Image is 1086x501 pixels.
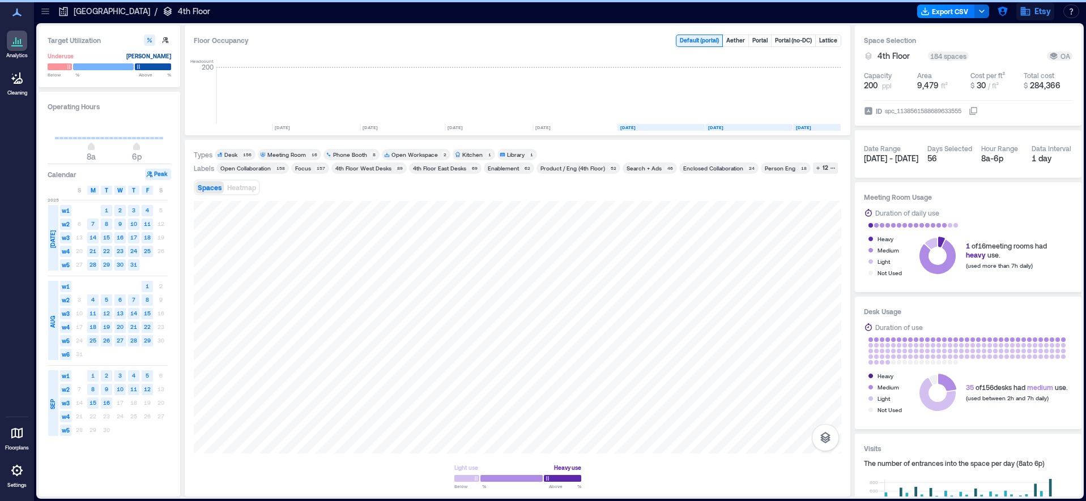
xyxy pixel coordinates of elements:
text: 11 [130,386,137,392]
text: 28 [130,337,137,344]
text: [DATE] [708,125,723,130]
text: 14 [130,310,137,316]
div: 2 [441,151,448,158]
div: 62 [522,165,532,172]
span: 4th Floor [878,50,910,62]
text: 10 [130,220,137,227]
div: spc_1138561588689633555 [884,105,963,117]
text: 14 [90,234,96,241]
h3: Calendar [48,169,76,180]
text: 26 [103,337,110,344]
text: 4 [146,207,149,213]
text: 4 [132,372,135,379]
span: w5 [60,259,71,271]
span: w2 [60,384,71,395]
button: IDspc_1138561588689633555 [969,106,978,115]
button: Aether [723,35,748,46]
span: [DATE] - [DATE] [864,153,918,163]
div: Floor Occupancy [194,35,667,47]
text: 13 [117,310,123,316]
text: 18 [144,234,151,241]
div: Desk [224,151,237,159]
button: Default (portal) [676,35,722,46]
a: Analytics [3,27,31,62]
p: Analytics [6,52,28,59]
h3: Meeting Room Usage [864,191,1072,203]
div: Heavy [878,370,893,382]
div: Medium [878,245,899,256]
div: 4th Floor East Desks [413,164,466,172]
div: 184 spaces [928,52,969,61]
span: 8a [87,152,96,161]
h3: Desk Usage [864,306,1072,317]
text: 1 [105,207,108,213]
button: 12 [813,162,838,174]
span: T [105,186,108,195]
p: [GEOGRAPHIC_DATA] [74,6,150,17]
button: 4th Floor [878,50,923,62]
span: w3 [60,232,71,243]
span: M [91,186,96,195]
div: 46 [665,165,675,172]
div: Search + Ads [627,164,662,172]
text: [DATE] [363,125,378,130]
div: Kitchen [462,151,483,159]
span: w3 [60,308,71,319]
text: 21 [130,323,137,330]
button: Lattice [816,35,841,46]
span: w6 [60,349,71,360]
span: F [146,186,149,195]
span: S [78,186,81,195]
span: Above % [139,71,171,78]
text: 28 [90,261,96,268]
span: ft² [941,82,948,89]
a: Floorplans [2,419,32,455]
div: Open Workspace [391,151,438,159]
text: 25 [90,337,96,344]
div: Phone Booth [333,151,367,159]
div: Product / Eng (4th Floor) [540,164,605,172]
text: 5 [105,296,108,303]
div: Data Interval [1032,144,1071,153]
text: 7 [132,296,135,303]
text: [DATE] [796,125,811,130]
text: 23 [117,247,123,254]
span: Etsy [1034,6,1051,17]
div: Enablement [488,164,519,172]
span: W [117,186,123,195]
span: [DATE] [48,230,57,248]
div: 4th Floor West Desks [335,164,391,172]
div: Duration of use [875,322,923,333]
div: of 16 meeting rooms had use. [966,241,1047,259]
p: Floorplans [5,444,29,451]
div: The number of entrances into the space per day ( 8a to 6p ) [864,459,1072,468]
span: w1 [60,370,71,382]
div: Person Eng [765,164,795,172]
text: 21 [90,247,96,254]
text: 6 [118,296,122,303]
span: heavy [966,251,986,259]
div: 157 [314,165,327,172]
text: 29 [103,261,110,268]
span: 6p [132,152,142,161]
span: 30 [977,80,986,90]
text: 11 [144,220,151,227]
tspan: 800 [870,479,878,485]
div: 16 [309,151,319,158]
div: 89 [395,165,404,172]
div: 8a - 6p [981,153,1023,164]
span: 2025 [48,196,59,203]
text: 16 [117,234,123,241]
div: Focus [295,164,311,172]
div: Medium [878,382,899,393]
text: 22 [144,323,151,330]
div: Library [507,151,525,159]
text: 1 [146,282,149,289]
text: 3 [132,207,135,213]
span: medium [1027,383,1053,391]
span: w5 [60,335,71,346]
div: Not Used [878,267,902,279]
h3: Space Selection [864,35,1072,46]
text: 15 [90,399,96,406]
span: $ [970,82,974,89]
